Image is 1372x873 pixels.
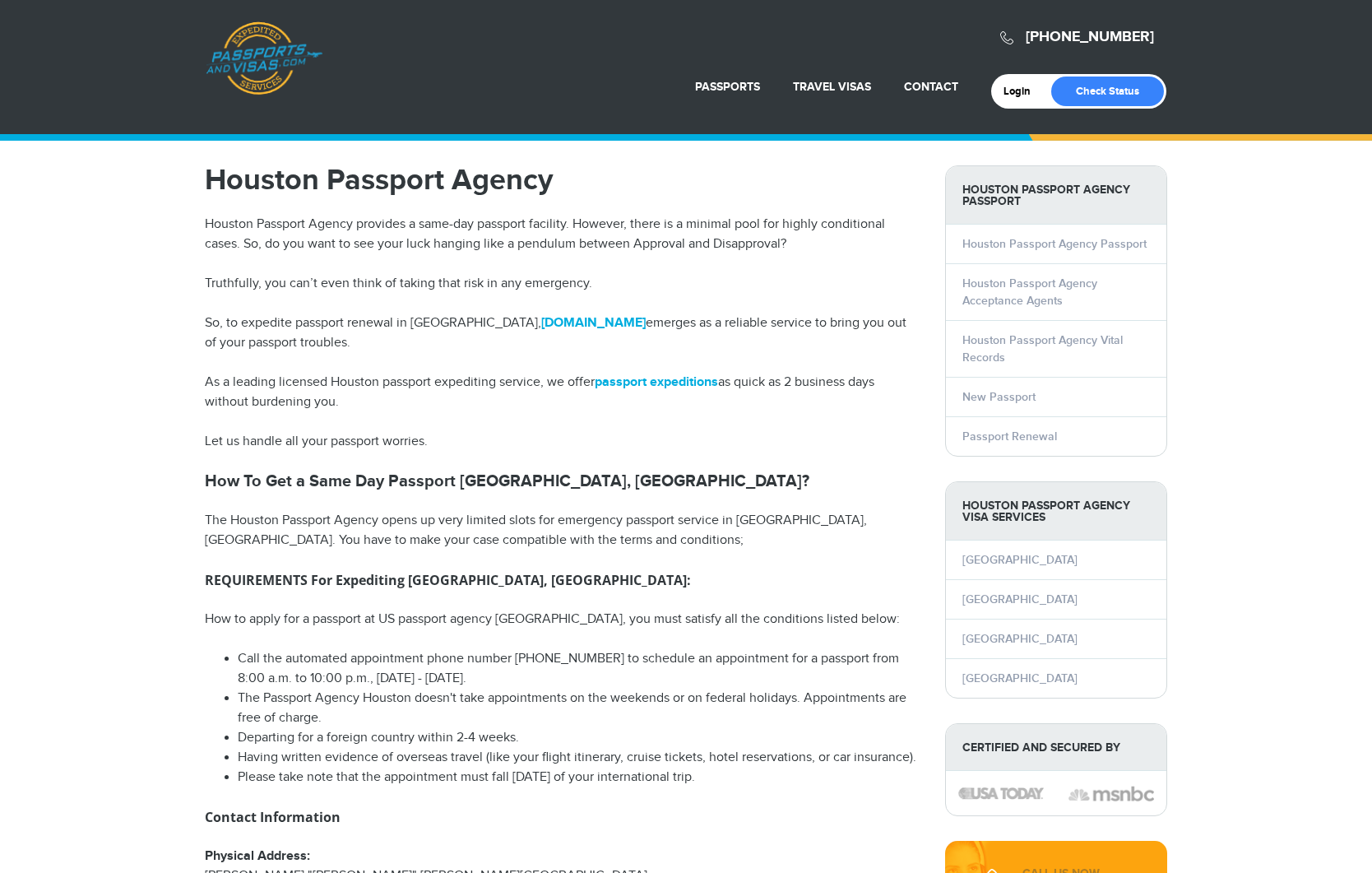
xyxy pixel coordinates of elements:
p: How to apply for a passport at US passport agency [GEOGRAPHIC_DATA], you must satisfy all the con... [205,610,920,629]
p: As a leading licensed Houston passport expediting service, we offer as quick as 2 business days w... [205,373,920,412]
a: [DOMAIN_NAME] [541,315,646,331]
h1: Houston Passport Agency [205,165,920,195]
li: Departing for a foreign country within 2-4 weeks. [238,728,920,748]
li: The Passport Agency Houston doesn't take appointments on the weekends or on federal holidays. App... [238,689,920,728]
p: So, to expedite passport renewal in [GEOGRAPHIC_DATA], emerges as a reliable service to bring you... [205,313,920,353]
li: Please take note that the appointment must fall [DATE] of your international trip. [238,768,920,787]
a: Houston Passport Agency Vital Records [962,333,1123,365]
a: Houston Passport Agency Acceptance Agents [962,276,1097,308]
strong: Houston Passport Agency Visa Services [946,482,1166,541]
strong: REQUIREMENTS For Expediting [GEOGRAPHIC_DATA], [GEOGRAPHIC_DATA]: [205,571,691,589]
a: Travel Visas [793,80,871,94]
p: Houston Passport Agency provides a same-day passport facility. However, there is a minimal pool f... [205,215,920,254]
strong: Certified and Secured by [946,724,1166,771]
img: image description [958,787,1044,799]
strong: How To Get a Same Day Passport [GEOGRAPHIC_DATA], [GEOGRAPHIC_DATA]? [205,471,809,491]
strong: Physical Address: [205,848,310,864]
a: Login [1004,85,1042,98]
a: [GEOGRAPHIC_DATA] [962,553,1078,567]
img: image description [1068,784,1154,804]
a: Houston Passport Agency Passport [962,237,1147,251]
p: Truthfully, you can’t even think of taking that risk in any emergency. [205,274,920,294]
a: New Passport [962,390,1036,404]
strong: Contact Information [205,808,341,826]
p: The Houston Passport Agency opens up very limited slots for emergency passport service in [GEOGRA... [205,511,920,550]
li: Call the automated appointment phone number [PHONE_NUMBER] to schedule an appointment for a passp... [238,649,920,689]
a: Passports [695,80,760,94]
a: passport expeditions [595,374,718,390]
a: [PHONE_NUMBER] [1026,28,1154,46]
a: Check Status [1051,77,1164,106]
a: Passport Renewal [962,430,1057,443]
a: [GEOGRAPHIC_DATA] [962,671,1078,685]
strong: Houston Passport Agency Passport [946,166,1166,225]
p: Let us handle all your passport worries. [205,432,920,452]
a: [GEOGRAPHIC_DATA] [962,632,1078,646]
a: [GEOGRAPHIC_DATA] [962,592,1078,606]
a: Passports & [DOMAIN_NAME] [206,21,322,95]
a: Contact [904,80,958,94]
li: Having written evidence of overseas travel (like your flight itinerary, cruise tickets, hotel res... [238,748,920,768]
